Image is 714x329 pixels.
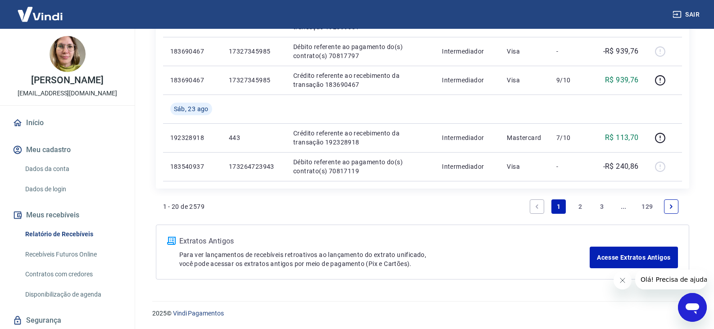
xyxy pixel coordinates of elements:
[229,162,279,171] p: 173264723943
[11,0,69,28] img: Vindi
[22,265,124,284] a: Contratos com credores
[678,293,707,322] iframe: Botão para abrir a janela de mensagens
[507,76,542,85] p: Visa
[556,76,583,85] p: 9/10
[22,245,124,264] a: Recebíveis Futuros Online
[293,71,427,89] p: Crédito referente ao recebimento da transação 183690467
[170,162,214,171] p: 183540937
[229,133,279,142] p: 443
[229,76,279,85] p: 17327345985
[22,285,124,304] a: Disponibilização de agenda
[556,162,583,171] p: -
[635,270,707,289] iframe: Mensagem da empresa
[179,236,590,247] p: Extratos Antigos
[167,237,176,245] img: ícone
[556,47,583,56] p: -
[152,309,692,318] p: 2025 ©
[11,113,124,133] a: Início
[174,104,209,113] span: Sáb, 23 ago
[229,47,279,56] p: 17327345985
[507,47,542,56] p: Visa
[442,47,492,56] p: Intermediador
[442,76,492,85] p: Intermediador
[671,6,703,23] button: Sair
[11,205,124,225] button: Meus recebíveis
[22,225,124,243] a: Relatório de Recebíveis
[530,199,544,214] a: Previous page
[638,199,656,214] a: Page 129
[170,47,214,56] p: 183690467
[442,133,492,142] p: Intermediador
[11,140,124,160] button: Meu cadastro
[616,199,631,214] a: Jump forward
[590,247,678,268] a: Acesse Extratos Antigos
[507,162,542,171] p: Visa
[595,199,609,214] a: Page 3
[664,199,678,214] a: Next page
[163,202,205,211] p: 1 - 20 de 2579
[293,42,427,60] p: Débito referente ao pagamento do(s) contrato(s) 70817797
[170,76,214,85] p: 183690467
[293,129,427,147] p: Crédito referente ao recebimento da transação 192328918
[22,180,124,198] a: Dados de login
[526,196,682,217] ul: Pagination
[31,76,103,85] p: [PERSON_NAME]
[556,133,583,142] p: 7/10
[293,158,427,176] p: Débito referente ao pagamento do(s) contrato(s) 70817119
[507,133,542,142] p: Mastercard
[603,46,639,57] p: -R$ 939,76
[551,199,566,214] a: Page 1 is your current page
[22,160,124,178] a: Dados da conta
[173,310,224,317] a: Vindi Pagamentos
[573,199,587,214] a: Page 2
[5,6,76,14] span: Olá! Precisa de ajuda?
[179,250,590,268] p: Para ver lançamentos de recebíveis retroativos ao lançamento do extrato unificado, você pode aces...
[18,89,117,98] p: [EMAIL_ADDRESS][DOMAIN_NAME]
[50,36,86,72] img: 87f57c15-88ce-4ef7-9099-1f0b81198928.jpeg
[170,133,214,142] p: 192328918
[614,271,632,289] iframe: Fechar mensagem
[442,162,492,171] p: Intermediador
[605,75,639,86] p: R$ 939,76
[605,132,639,143] p: R$ 113,70
[603,161,639,172] p: -R$ 240,86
